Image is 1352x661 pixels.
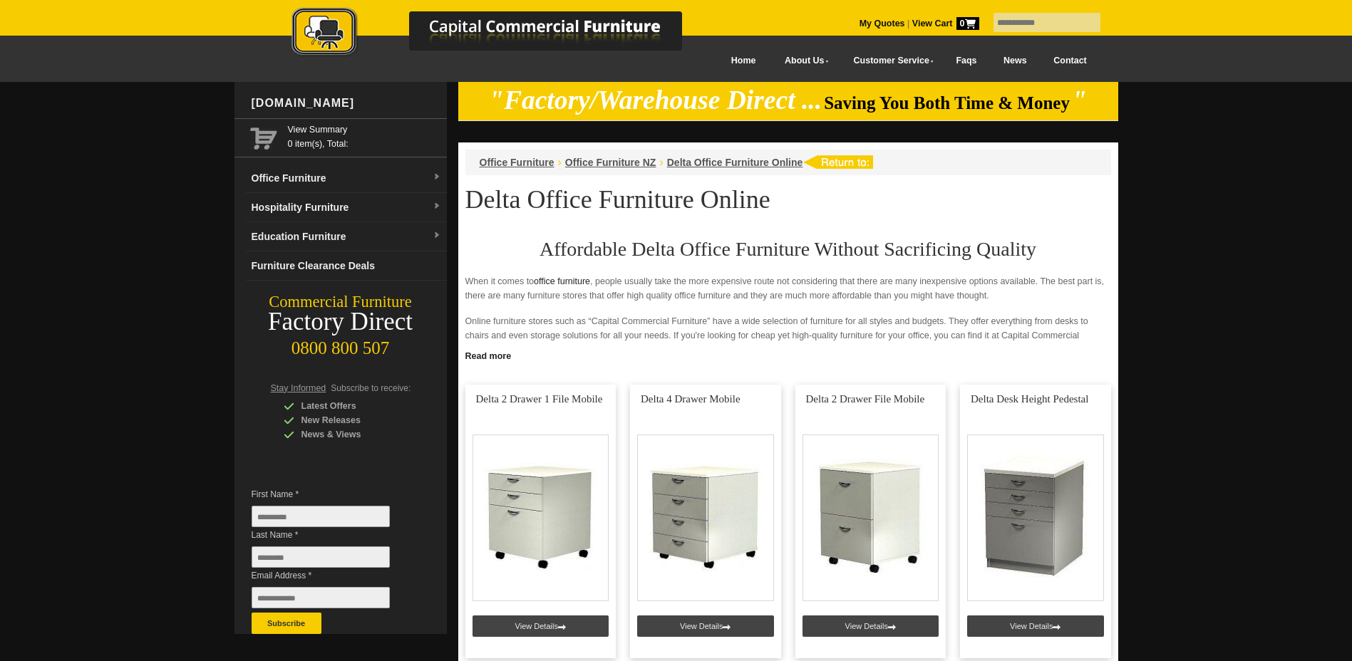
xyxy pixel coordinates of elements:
[246,164,447,193] a: Office Furnituredropdown
[659,155,663,170] li: ›
[252,506,390,527] input: First Name *
[480,157,554,168] a: Office Furniture
[534,276,590,286] a: office furniture
[252,7,751,63] a: Capital Commercial Furniture Logo
[458,345,1118,363] a: Click to read more
[234,312,447,332] div: Factory Direct
[252,568,411,583] span: Email Address *
[489,85,822,115] em: "Factory/Warehouse Direct ...
[565,157,656,168] a: Office Furniture NZ
[912,19,979,28] strong: View Cart
[803,155,873,169] img: return to
[465,239,1111,260] h2: Affordable Delta Office Furniture Without Sacrificing Quality
[252,613,321,634] button: Subscribe
[246,251,447,281] a: Furniture Clearance Deals
[465,314,1111,357] p: Online furniture stores such as “Capital Commercial Furniture” have a wide selection of furniture...
[284,399,419,413] div: Latest Offers
[433,202,441,211] img: dropdown
[956,17,979,30] span: 0
[465,274,1111,303] p: When it comes to , people usually take the more expensive route not considering that there are ma...
[943,45,991,77] a: Faqs
[252,7,751,59] img: Capital Commercial Furniture Logo
[252,587,390,608] input: Email Address *
[433,173,441,182] img: dropdown
[284,413,419,427] div: New Releases
[860,19,905,28] a: My Quotes
[271,383,326,393] span: Stay Informed
[1040,45,1100,77] a: Contact
[824,93,1070,113] span: Saving You Both Time & Money
[246,82,447,125] div: [DOMAIN_NAME]
[433,231,441,240] img: dropdown
[909,19,979,28] a: View Cart0
[288,123,441,137] a: View Summary
[1072,85,1087,115] em: "
[234,331,447,358] div: 0800 800 507
[284,427,419,442] div: News & Views
[252,528,411,542] span: Last Name *
[990,45,1040,77] a: News
[667,157,803,168] a: Delta Office Furniture Online
[769,45,837,77] a: About Us
[465,186,1111,213] h1: Delta Office Furniture Online
[246,222,447,251] a: Education Furnituredropdown
[246,193,447,222] a: Hospitality Furnituredropdown
[837,45,942,77] a: Customer Service
[234,292,447,312] div: Commercial Furniture
[331,383,411,393] span: Subscribe to receive:
[558,155,562,170] li: ›
[252,546,390,568] input: Last Name *
[288,123,441,149] span: 0 item(s), Total:
[252,487,411,501] span: First Name *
